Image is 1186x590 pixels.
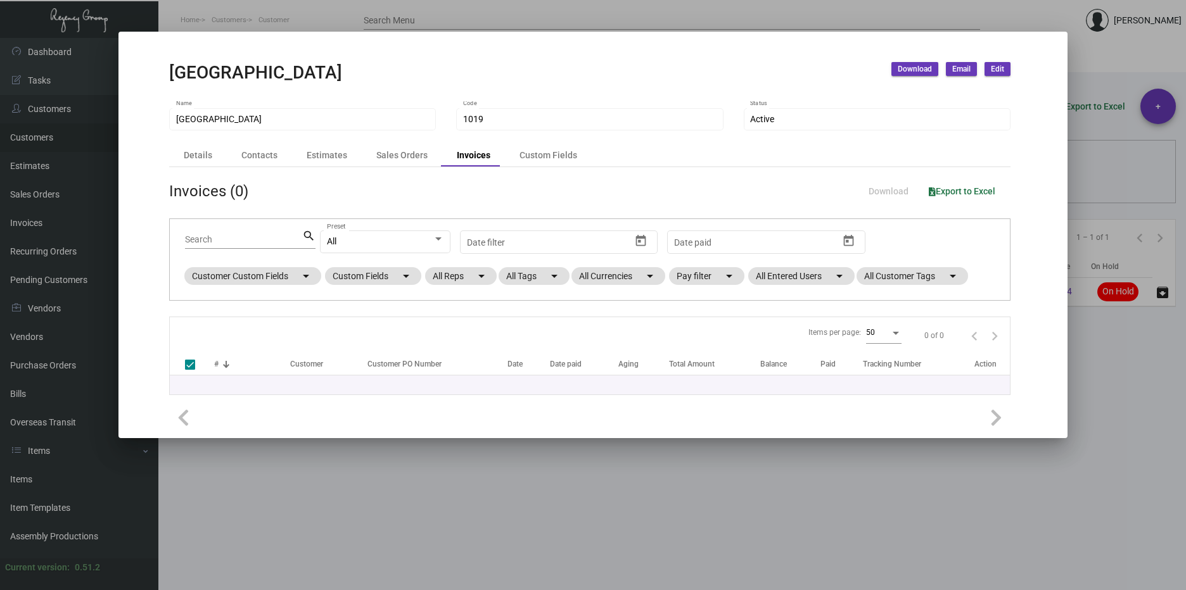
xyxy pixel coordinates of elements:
mat-chip: All Entered Users [748,267,855,285]
span: Edit [991,64,1004,75]
mat-icon: arrow_drop_down [832,268,847,284]
mat-chip: All Customer Tags [857,267,968,285]
div: 0 of 0 [924,330,944,341]
mat-icon: arrow_drop_down [722,268,737,284]
mat-icon: arrow_drop_down [298,268,314,284]
span: All [327,236,336,246]
div: Paid [820,358,836,370]
th: Action [974,353,1010,375]
input: End date [724,237,804,248]
span: Active [750,114,774,124]
mat-icon: arrow_drop_down [945,268,960,284]
span: Download [869,186,909,196]
span: 50 [866,328,875,337]
input: Start date [467,237,506,248]
div: Customer [290,358,361,370]
button: Next page [985,325,1005,346]
div: Current version: [5,561,70,574]
span: Download [898,64,932,75]
div: Estimates [307,149,347,162]
div: Date [507,358,523,370]
div: Tracking Number [863,358,921,370]
div: Paid [820,358,863,370]
div: 0.51.2 [75,561,100,574]
div: Date [507,358,550,370]
div: Sales Orders [376,149,428,162]
mat-chip: Pay filter [669,267,744,285]
button: Previous page [964,325,985,346]
mat-chip: All Tags [499,267,570,285]
mat-chip: Customer Custom Fields [184,267,321,285]
div: Invoices (0) [169,180,248,203]
div: Details [184,149,212,162]
div: Tracking Number [863,358,974,370]
button: Export to Excel [919,180,1005,203]
button: Download [858,180,919,203]
div: Balance [760,358,821,370]
div: Aging [618,358,639,370]
div: Date paid [550,358,618,370]
div: Date paid [550,358,582,370]
div: Balance [760,358,787,370]
span: Export to Excel [929,186,995,196]
div: # [214,358,219,370]
div: Custom Fields [520,149,577,162]
button: Open calendar [838,230,858,251]
h2: [GEOGRAPHIC_DATA] [169,62,342,84]
div: Aging [618,358,669,370]
button: Download [891,62,938,76]
div: Customer [290,358,323,370]
mat-chip: All Reps [425,267,497,285]
div: Total Amount [669,358,715,370]
mat-chip: All Currencies [571,267,665,285]
input: End date [517,237,597,248]
mat-icon: search [302,229,316,244]
mat-icon: arrow_drop_down [642,268,658,284]
button: Open calendar [631,230,651,251]
mat-icon: arrow_drop_down [547,268,562,284]
button: Edit [985,62,1011,76]
mat-chip: Custom Fields [325,267,421,285]
mat-select: Items per page: [866,329,902,337]
div: Items per page: [808,327,861,338]
mat-icon: arrow_drop_down [399,268,414,284]
div: Customer PO Number [367,358,507,370]
div: Contacts [241,149,277,162]
div: Customer PO Number [367,358,442,370]
button: Email [946,62,977,76]
span: Email [952,64,971,75]
div: Invoices [457,149,490,162]
input: Start date [674,237,713,248]
mat-icon: arrow_drop_down [474,268,489,284]
div: # [214,358,290,370]
div: Total Amount [669,358,760,370]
